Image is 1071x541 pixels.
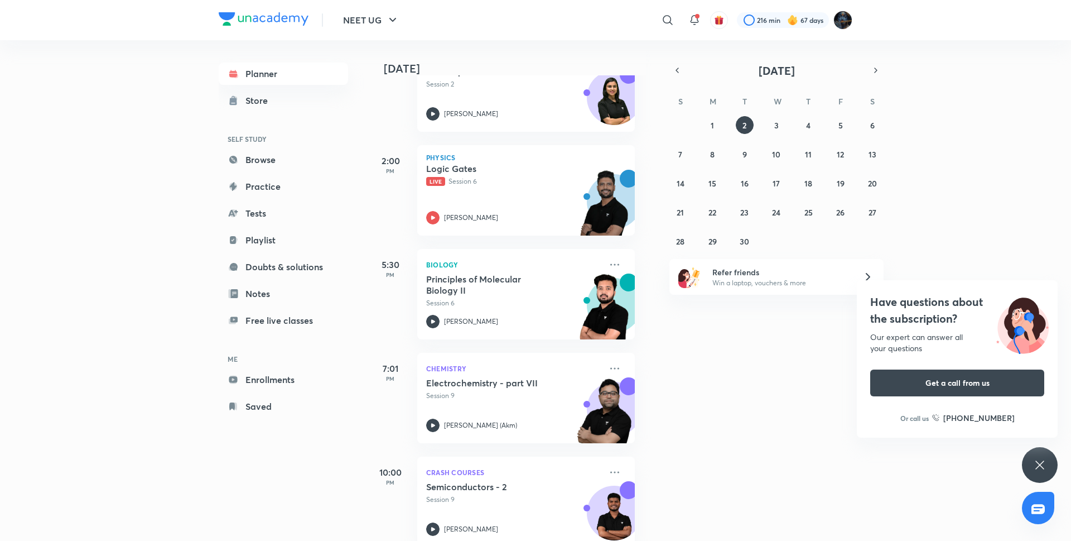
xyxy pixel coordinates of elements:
[799,145,817,163] button: September 11, 2025
[368,479,413,486] p: PM
[833,11,852,30] img: Purnima Sharma
[444,524,498,534] p: [PERSON_NAME]
[219,309,348,332] a: Free live classes
[219,229,348,251] a: Playlist
[444,213,498,223] p: [PERSON_NAME]
[703,232,721,250] button: September 29, 2025
[804,178,812,189] abbr: September 18, 2025
[336,9,406,31] button: NEET UG
[672,145,689,163] button: September 7, 2025
[573,170,635,247] img: unacademy
[742,120,746,131] abbr: September 2, 2025
[804,207,813,218] abbr: September 25, 2025
[368,258,413,271] h5: 5:30
[832,145,850,163] button: September 12, 2025
[768,203,785,221] button: September 24, 2025
[932,412,1015,424] a: [PHONE_NUMBER]
[863,174,881,192] button: September 20, 2025
[368,466,413,479] h5: 10:00
[444,420,517,430] p: [PERSON_NAME] (Akm)
[806,96,811,107] abbr: Thursday
[672,174,689,192] button: September 14, 2025
[799,203,817,221] button: September 25, 2025
[444,317,498,327] p: [PERSON_NAME]
[768,145,785,163] button: September 10, 2025
[703,145,721,163] button: September 8, 2025
[245,94,274,107] div: Store
[837,149,844,160] abbr: September 12, 2025
[426,154,626,161] p: Physics
[787,15,798,26] img: streak
[384,62,646,75] h4: [DATE]
[368,375,413,382] p: PM
[799,174,817,192] button: September 18, 2025
[870,96,875,107] abbr: Saturday
[703,174,721,192] button: September 15, 2025
[708,207,716,218] abbr: September 22, 2025
[426,495,601,505] p: Session 9
[869,149,876,160] abbr: September 13, 2025
[426,481,565,492] h5: Semiconductors - 2
[219,89,348,112] a: Store
[863,116,881,134] button: September 6, 2025
[772,149,780,160] abbr: September 10, 2025
[219,395,348,418] a: Saved
[426,163,565,174] h5: Logic Gates
[799,116,817,134] button: September 4, 2025
[742,96,747,107] abbr: Tuesday
[426,258,601,271] p: Biology
[868,178,877,189] abbr: September 20, 2025
[426,298,601,308] p: Session 6
[368,154,413,167] h5: 2:00
[832,203,850,221] button: September 26, 2025
[219,130,348,149] h6: SELF STUDY
[573,274,635,351] img: unacademy
[711,120,714,131] abbr: September 1, 2025
[838,96,843,107] abbr: Friday
[219,149,348,171] a: Browse
[870,294,1044,327] h4: Have questions about the subscription?
[863,145,881,163] button: September 13, 2025
[219,202,348,224] a: Tests
[219,12,308,26] img: Company Logo
[832,174,850,192] button: September 19, 2025
[836,207,845,218] abbr: September 26, 2025
[740,207,749,218] abbr: September 23, 2025
[742,149,747,160] abbr: September 9, 2025
[837,178,845,189] abbr: September 19, 2025
[870,332,1044,354] div: Our expert can answer all your questions
[741,178,749,189] abbr: September 16, 2025
[987,294,1058,354] img: ttu_illustration_new.svg
[703,203,721,221] button: September 22, 2025
[759,63,795,78] span: [DATE]
[426,377,565,389] h5: Electrochemistry - part VII
[869,207,876,218] abbr: September 27, 2025
[832,116,850,134] button: September 5, 2025
[712,266,850,278] h6: Refer friends
[587,76,641,130] img: Avatar
[740,236,749,247] abbr: September 30, 2025
[703,116,721,134] button: September 1, 2025
[708,236,717,247] abbr: September 29, 2025
[900,413,929,423] p: Or call us
[714,15,724,25] img: avatar
[768,174,785,192] button: September 17, 2025
[219,12,308,28] a: Company Logo
[426,362,601,375] p: Chemistry
[736,203,754,221] button: September 23, 2025
[672,232,689,250] button: September 28, 2025
[736,174,754,192] button: September 16, 2025
[712,278,850,288] p: Win a laptop, vouchers & more
[736,232,754,250] button: September 30, 2025
[368,167,413,174] p: PM
[863,203,881,221] button: September 27, 2025
[676,236,684,247] abbr: September 28, 2025
[710,11,728,29] button: avatar
[219,283,348,305] a: Notes
[368,271,413,278] p: PM
[768,116,785,134] button: September 3, 2025
[368,362,413,375] h5: 7:01
[774,120,779,131] abbr: September 3, 2025
[219,256,348,278] a: Doubts & solutions
[943,412,1015,424] h6: [PHONE_NUMBER]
